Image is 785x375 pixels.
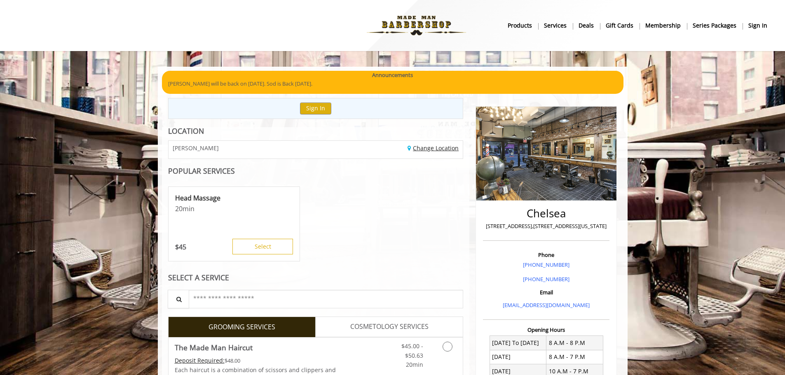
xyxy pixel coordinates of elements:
[743,19,773,31] a: sign insign in
[645,21,681,30] b: Membership
[485,252,607,258] h3: Phone
[640,19,687,31] a: MembershipMembership
[693,21,736,30] b: Series packages
[175,204,293,213] p: 20
[523,275,569,283] a: [PHONE_NUMBER]
[168,166,235,176] b: POPULAR SERVICES
[544,21,567,30] b: Services
[546,350,603,364] td: 8 A.M - 7 P.M
[183,204,194,213] span: min
[175,193,293,203] p: Head Massage
[483,327,609,333] h3: Opening Hours
[523,261,569,268] a: [PHONE_NUMBER]
[232,239,293,254] button: Select
[573,19,600,31] a: DealsDeals
[490,336,546,350] td: [DATE] To [DATE]
[748,21,767,30] b: sign in
[175,356,340,365] div: $48.00
[579,21,594,30] b: Deals
[546,336,603,350] td: 8 A.M - 8 P.M
[600,19,640,31] a: Gift cardsgift cards
[168,79,617,88] p: [PERSON_NAME] will be back on [DATE]. Sod is Back [DATE].
[485,222,607,231] p: [STREET_ADDRESS],[STREET_ADDRESS][US_STATE]
[502,19,538,31] a: Productsproducts
[485,289,607,295] h3: Email
[168,274,464,282] div: SELECT A SERVICE
[406,361,423,368] span: 20min
[209,322,275,333] span: GROOMING SERVICES
[606,21,633,30] b: gift cards
[168,290,189,308] button: Service Search
[300,102,331,114] button: Sign In
[490,350,546,364] td: [DATE]
[408,144,459,152] a: Change Location
[173,145,219,151] span: [PERSON_NAME]
[175,242,186,252] p: 45
[168,126,204,136] b: LOCATION
[175,356,225,364] span: This service needs some Advance to be paid before we block your appointment
[350,321,429,332] span: COSMETOLOGY SERVICES
[175,342,253,353] b: The Made Man Haircut
[360,3,473,48] img: Made Man Barbershop logo
[401,342,423,359] span: $45.00 - $50.63
[687,19,743,31] a: Series packagesSeries packages
[538,19,573,31] a: ServicesServices
[175,242,179,252] span: $
[503,301,590,309] a: [EMAIL_ADDRESS][DOMAIN_NAME]
[485,207,607,219] h2: Chelsea
[508,21,532,30] b: products
[372,71,413,79] b: Announcements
